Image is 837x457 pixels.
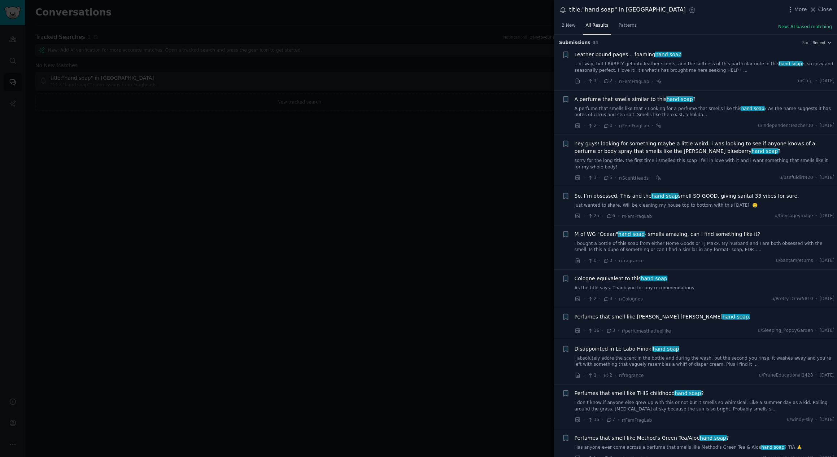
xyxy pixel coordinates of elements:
[615,372,616,379] span: ·
[583,416,585,424] span: ·
[771,296,813,302] span: u/Pretty-Draw5810
[575,51,682,58] span: Leather bound pages .. foaming
[787,6,807,13] button: More
[619,79,649,84] span: r/FemFragLab
[575,51,682,58] a: Leather bound pages .. foaminghand soap
[575,96,696,103] a: A perfume that smells similar to thishand soap?
[652,122,653,129] span: ·
[599,372,601,379] span: ·
[575,275,667,282] span: Cologne equivalent to this
[640,276,668,281] span: hand soap
[583,78,585,85] span: ·
[816,258,817,264] span: ·
[820,372,834,379] span: [DATE]
[606,213,615,219] span: 6
[587,258,596,264] span: 0
[618,416,619,424] span: ·
[599,78,601,85] span: ·
[651,193,679,199] span: hand soap
[816,78,817,84] span: ·
[583,295,585,303] span: ·
[618,327,619,335] span: ·
[619,258,644,263] span: r/fragrance
[587,175,596,181] span: 1
[812,40,825,45] span: Recent
[603,258,612,264] span: 3
[593,40,598,45] span: 34
[575,390,704,397] a: Perfumes that smell like THIS childhoodhand soap?
[652,78,653,85] span: ·
[575,140,835,155] a: hey guys! looking for something maybe a little weird. i was looking to see if anyone knows of a p...
[820,213,834,219] span: [DATE]
[619,296,643,302] span: r/Colognes
[655,52,683,57] span: hand soap
[583,122,585,129] span: ·
[622,418,652,423] span: r/FemFragLab
[587,328,599,334] span: 16
[816,372,817,379] span: ·
[603,78,612,84] span: 2
[599,174,601,182] span: ·
[622,214,652,219] span: r/FemFragLab
[618,231,645,237] span: hand soap
[812,40,832,45] button: Recent
[619,22,637,29] span: Patterns
[758,328,813,334] span: u/Sleeping_PoppyGarden
[575,61,835,74] a: ...of way; but I RARELY get into leather scents, and the softness of this particular note in this...
[820,78,834,84] span: [DATE]
[575,313,751,321] span: Perfumes that smell like [PERSON_NAME] [PERSON_NAME] .
[699,435,727,441] span: hand soap
[602,416,603,424] span: ·
[587,296,596,302] span: 2
[599,122,601,129] span: ·
[575,434,729,442] span: Perfumes that smell like Method’s Green Tea/Aloe ?
[559,20,578,35] a: 2 New
[599,295,601,303] span: ·
[587,123,596,129] span: 2
[575,345,679,353] a: Disappointed in Le Labo Hinokihand soap
[820,258,834,264] span: [DATE]
[575,230,760,238] a: M of WG "Ocean"hand soap- smells amazing, can I find something like it?
[583,372,585,379] span: ·
[569,5,686,14] div: title:"hand soap" in [GEOGRAPHIC_DATA]
[575,444,835,451] a: Has anyone ever come across a perfume that smells like Method’s Green Tea & Aloehand soap? TIA 🙏
[583,327,585,335] span: ·
[587,372,596,379] span: 1
[602,212,603,220] span: ·
[651,174,653,182] span: ·
[575,96,696,103] span: A perfume that smells similar to this ?
[575,345,679,353] span: Disappointed in Le Labo Hinoki
[583,20,611,35] a: All Results
[615,122,616,129] span: ·
[751,148,779,154] span: hand soap
[674,390,702,396] span: hand soap
[616,20,639,35] a: Patterns
[816,296,817,302] span: ·
[603,175,612,181] span: 5
[619,373,644,378] span: r/fragrance
[722,314,750,320] span: hand soap
[779,175,813,181] span: u/usefuldirt420
[575,192,799,200] a: So. I’m obsessed. This and thehand soapsmell SO GOOD. giving santal 33 vibes for sure.
[599,257,601,264] span: ·
[575,192,799,200] span: So. I’m obsessed. This and the smell SO GOOD. giving santal 33 vibes for sure.
[583,174,585,182] span: ·
[575,158,835,170] a: sorry for the long title, the first time i smelled this soap i fell in love with it and i want so...
[575,106,835,118] a: A perfume that smells like that ? Looking for a perfume that smells like thishand soap? As the na...
[575,241,835,253] a: I bought a bottle of this soap from either Home Goods or TJ Maxx. My husband and I are both obses...
[820,123,834,129] span: [DATE]
[760,445,785,450] span: hand soap
[575,355,835,368] a: I absolutely adore the scent in the bottle and during the wash, but the second you rinse, it wash...
[618,212,619,220] span: ·
[816,328,817,334] span: ·
[619,176,649,181] span: r/ScentHeads
[615,174,616,182] span: ·
[759,372,813,379] span: u/PruneEducational1428
[587,78,596,84] span: 3
[575,275,667,282] a: Cologne equivalent to thishand soap
[775,213,813,219] span: u/tinysageymage
[615,257,616,264] span: ·
[820,417,834,423] span: [DATE]
[603,372,612,379] span: 2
